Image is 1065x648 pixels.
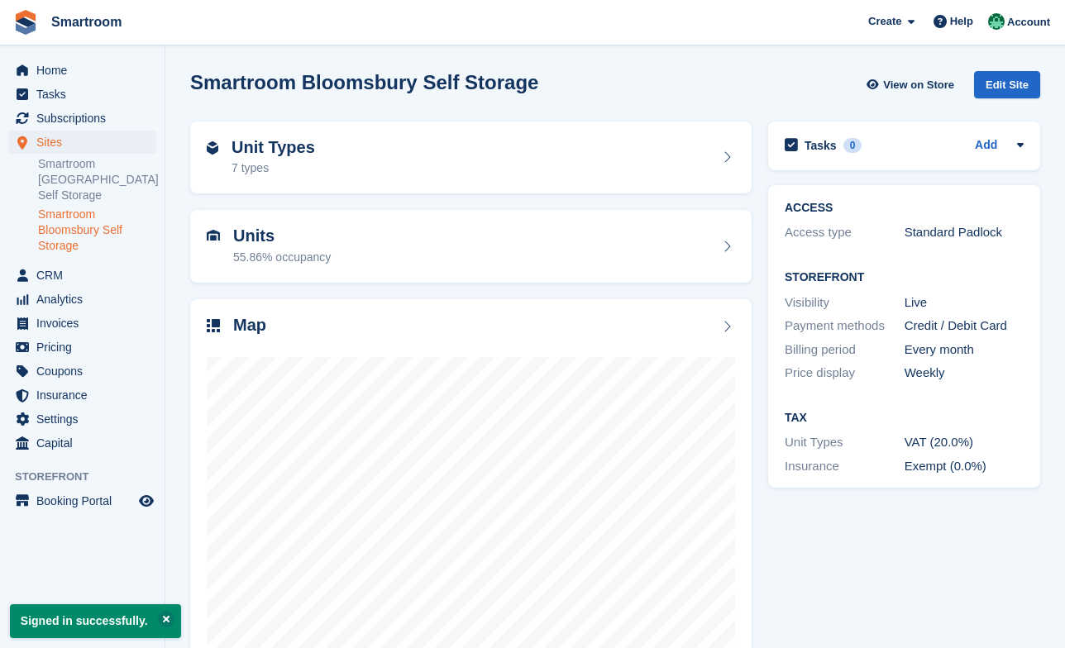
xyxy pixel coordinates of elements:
[868,13,901,30] span: Create
[36,489,136,512] span: Booking Portal
[905,317,1024,336] div: Credit / Debit Card
[785,223,905,242] div: Access type
[207,319,220,332] img: map-icn-33ee37083ee616e46c38cad1a60f524a97daa1e2b2c8c0bc3eb3415660979fc1.svg
[8,59,156,82] a: menu
[45,8,128,36] a: Smartroom
[8,360,156,383] a: menu
[974,71,1040,105] a: Edit Site
[785,271,1024,284] h2: Storefront
[207,141,218,155] img: unit-type-icn-2b2737a686de81e16bb02015468b77c625bbabd49415b5ef34ead5e3b44a266d.svg
[36,107,136,130] span: Subscriptions
[190,121,752,194] a: Unit Types 7 types
[785,202,1024,215] h2: ACCESS
[10,604,181,638] p: Signed in successfully.
[38,207,156,254] a: Smartroom Bloomsbury Self Storage
[36,131,136,154] span: Sites
[883,77,954,93] span: View on Store
[13,10,38,35] img: stora-icon-8386f47178a22dfd0bd8f6a31ec36ba5ce8667c1dd55bd0f319d3a0aa187defe.svg
[905,341,1024,360] div: Every month
[975,136,997,155] a: Add
[843,138,862,153] div: 0
[36,336,136,359] span: Pricing
[785,433,905,452] div: Unit Types
[905,293,1024,312] div: Live
[36,407,136,431] span: Settings
[8,83,156,106] a: menu
[207,230,220,241] img: unit-icn-7be61d7bf1b0ce9d3e12c5938cc71ed9869f7b940bace4675aadf7bd6d80202e.svg
[8,131,156,154] a: menu
[233,316,266,335] h2: Map
[785,364,905,383] div: Price display
[805,138,837,153] h2: Tasks
[950,13,973,30] span: Help
[785,293,905,312] div: Visibility
[8,312,156,335] a: menu
[905,457,1024,476] div: Exempt (0.0%)
[905,433,1024,452] div: VAT (20.0%)
[785,412,1024,425] h2: Tax
[233,249,331,266] div: 55.86% occupancy
[190,210,752,283] a: Units 55.86% occupancy
[785,341,905,360] div: Billing period
[36,288,136,311] span: Analytics
[8,431,156,455] a: menu
[36,59,136,82] span: Home
[190,71,538,93] h2: Smartroom Bloomsbury Self Storage
[36,312,136,335] span: Invoices
[36,360,136,383] span: Coupons
[36,431,136,455] span: Capital
[8,107,156,130] a: menu
[36,264,136,287] span: CRM
[8,489,156,512] a: menu
[1007,14,1050,31] span: Account
[905,364,1024,383] div: Weekly
[8,288,156,311] a: menu
[8,384,156,407] a: menu
[15,469,165,485] span: Storefront
[8,336,156,359] a: menu
[8,264,156,287] a: menu
[38,156,156,203] a: Smartroom [GEOGRAPHIC_DATA] Self Storage
[785,317,905,336] div: Payment methods
[864,71,961,98] a: View on Store
[988,13,1005,30] img: Jacob Gabriel
[8,407,156,431] a: menu
[36,83,136,106] span: Tasks
[974,71,1040,98] div: Edit Site
[136,491,156,511] a: Preview store
[36,384,136,407] span: Insurance
[785,457,905,476] div: Insurance
[232,160,315,177] div: 7 types
[232,138,315,157] h2: Unit Types
[233,226,331,245] h2: Units
[905,223,1024,242] div: Standard Padlock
